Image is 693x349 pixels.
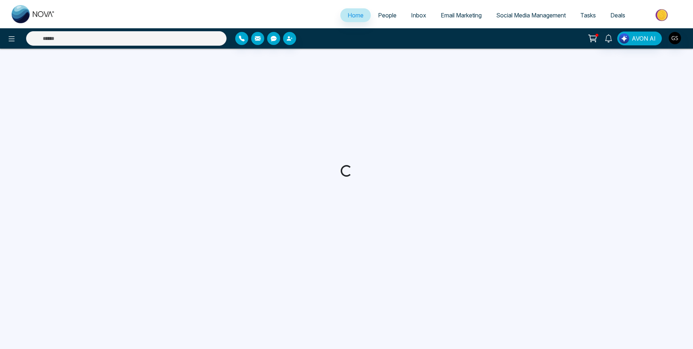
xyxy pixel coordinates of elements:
span: Email Marketing [441,12,482,19]
span: AVON AI [632,34,656,43]
a: Deals [603,8,632,22]
img: Lead Flow [619,33,629,44]
img: Nova CRM Logo [12,5,55,23]
button: AVON AI [617,32,662,45]
a: Home [340,8,371,22]
a: Tasks [573,8,603,22]
a: Inbox [404,8,433,22]
img: User Avatar [669,32,681,44]
span: People [378,12,397,19]
img: Market-place.gif [636,7,689,23]
span: Tasks [580,12,596,19]
a: People [371,8,404,22]
span: Inbox [411,12,426,19]
a: Email Marketing [433,8,489,22]
span: Home [348,12,364,19]
span: Deals [610,12,625,19]
span: Social Media Management [496,12,566,19]
a: Social Media Management [489,8,573,22]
